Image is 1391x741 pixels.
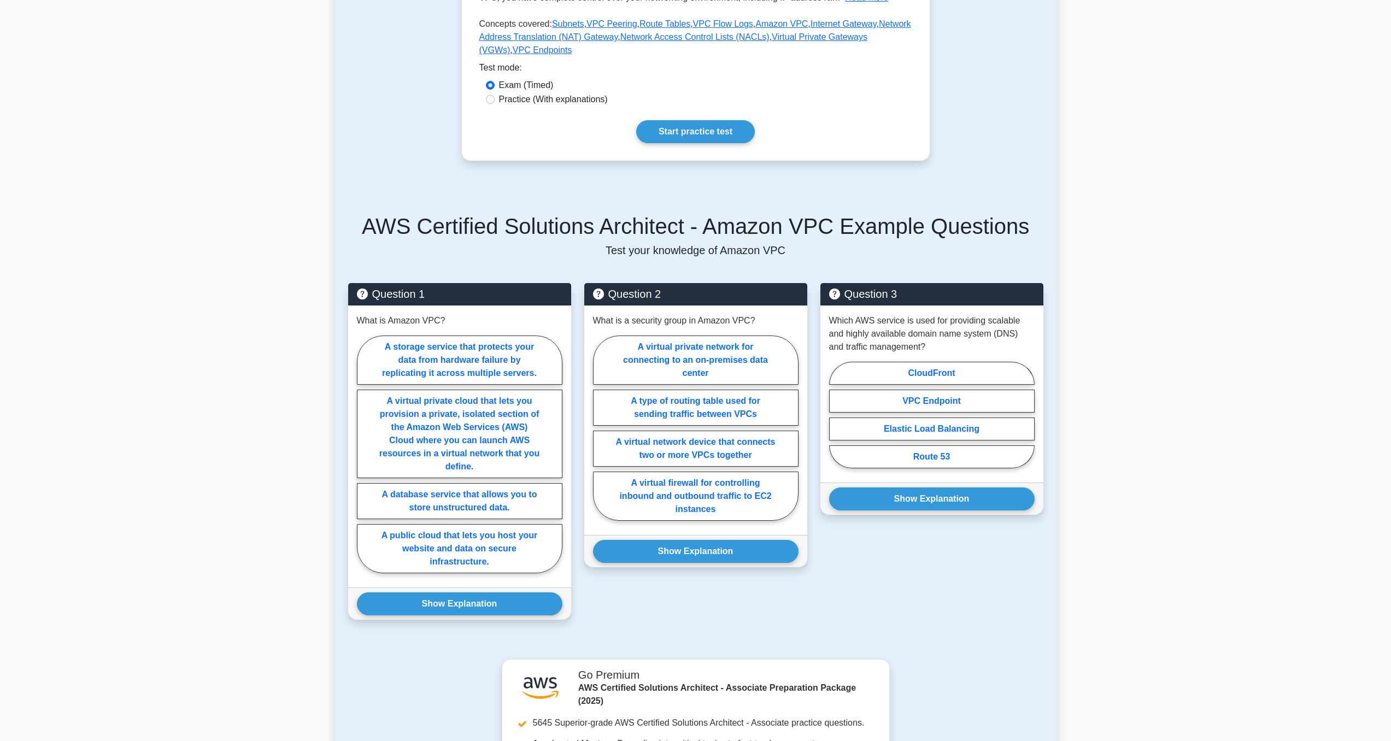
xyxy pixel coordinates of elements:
a: Subnets [552,19,584,28]
a: Start practice test [636,120,755,143]
p: What is Amazon VPC? [357,314,445,327]
p: What is a security group in Amazon VPC? [593,314,755,327]
a: Network Access Control Lists (NACLs) [620,32,770,42]
a: Internet Gateway [811,19,877,28]
a: Network Address Translation (NAT) Gateway [479,19,911,42]
label: Practice (With explanations) [499,93,608,106]
h5: Question 2 [593,287,799,301]
div: Test mode: [479,61,912,79]
label: CloudFront [829,362,1035,385]
label: A database service that allows you to store unstructured data. [357,483,562,519]
label: Exam (Timed) [499,79,554,92]
label: A virtual firewall for controlling inbound and outbound traffic to EC2 instances [593,472,799,521]
label: A virtual private cloud that lets you provision a private, isolated section of the Amazon Web Ser... [357,390,562,478]
a: VPC Peering [586,19,637,28]
p: Which AWS service is used for providing scalable and highly available domain name system (DNS) an... [829,314,1035,354]
button: Show Explanation [357,592,562,615]
h5: AWS Certified Solutions Architect - Amazon VPC Example Questions [348,213,1043,239]
button: Show Explanation [829,487,1035,510]
label: Route 53 [829,445,1035,468]
label: A virtual private network for connecting to an on-premises data center [593,336,799,385]
a: Route Tables [639,19,690,28]
label: A public cloud that lets you host your website and data on secure infrastructure. [357,524,562,573]
label: A virtual network device that connects two or more VPCs together [593,431,799,467]
a: Amazon VPC [755,19,808,28]
p: Concepts covered: , , , , , , , , , [479,17,912,61]
a: VPC Endpoints [513,45,572,55]
label: A storage service that protects your data from hardware failure by replicating it across multiple... [357,336,562,385]
h5: Question 1 [357,287,562,301]
p: Test your knowledge of Amazon VPC [348,244,1043,257]
h5: Question 3 [829,287,1035,301]
label: A type of routing table used for sending traffic between VPCs [593,390,799,426]
a: VPC Flow Logs [693,19,753,28]
label: Elastic Load Balancing [829,417,1035,440]
button: Show Explanation [593,540,799,563]
label: VPC Endpoint [829,390,1035,413]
